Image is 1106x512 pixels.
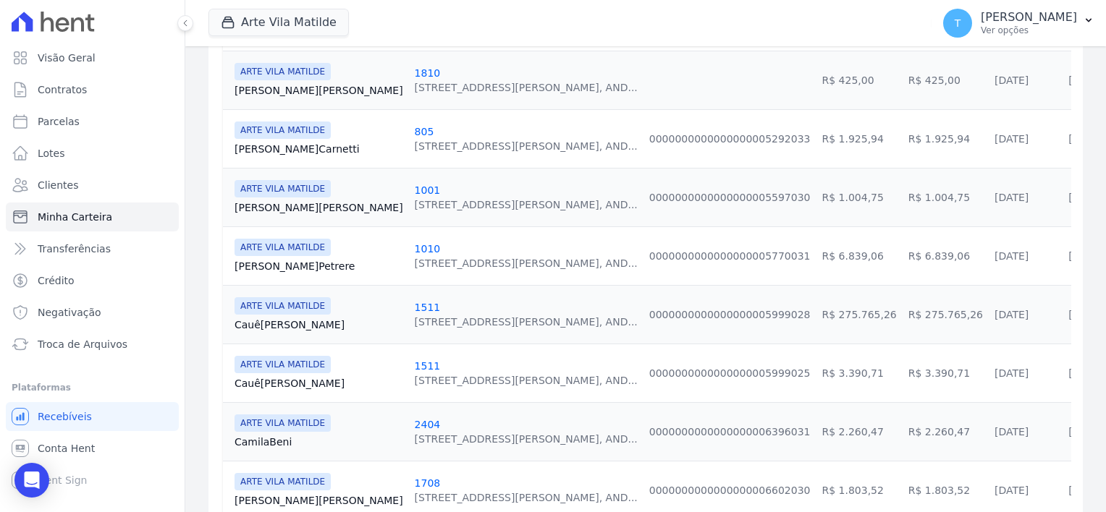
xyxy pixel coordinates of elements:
a: 1708 [415,477,441,489]
span: ARTE VILA MATILDE [235,414,331,432]
div: [STREET_ADDRESS][PERSON_NAME], AND... [415,197,638,212]
a: Cauê[PERSON_NAME] [235,317,403,332]
a: [PERSON_NAME][PERSON_NAME] [235,200,403,215]
div: [STREET_ADDRESS][PERSON_NAME], AND... [415,80,638,95]
span: ARTE VILA MATILDE [235,356,331,373]
div: [STREET_ADDRESS][PERSON_NAME], AND... [415,490,638,505]
a: [DATE] [1068,74,1102,86]
div: [STREET_ADDRESS][PERSON_NAME], AND... [415,139,638,153]
td: R$ 3.390,71 [903,344,989,402]
a: Troca de Arquivos [6,330,179,359]
a: 0000000000000000005292033 [649,133,811,145]
a: Cauê[PERSON_NAME] [235,376,403,391]
span: Lotes [38,146,65,161]
a: [DATE] [995,74,1029,86]
div: Open Intercom Messenger [14,463,49,498]
td: R$ 3.390,71 [816,344,902,402]
td: R$ 1.925,94 [816,109,902,168]
span: Transferências [38,242,111,256]
a: 0000000000000000005999028 [649,309,811,320]
a: Contratos [6,75,179,104]
a: CamilaBeni [235,435,403,449]
span: ARTE VILA MATILDE [235,473,331,490]
a: 1511 [415,360,441,372]
td: R$ 425,00 [816,51,902,109]
a: [DATE] [995,309,1029,320]
span: Crédito [38,273,75,288]
a: Visão Geral [6,43,179,72]
span: Negativação [38,305,101,320]
span: Troca de Arquivos [38,337,127,351]
p: Ver opções [981,25,1077,36]
span: ARTE VILA MATILDE [235,297,331,315]
a: [PERSON_NAME][PERSON_NAME] [235,83,403,98]
span: ARTE VILA MATILDE [235,239,331,256]
div: Plataformas [12,379,173,396]
a: 0000000000000000005770031 [649,250,811,262]
a: [DATE] [1068,309,1102,320]
a: [DATE] [995,367,1029,379]
a: 0000000000000000006396031 [649,426,811,438]
a: [DATE] [1068,367,1102,379]
td: R$ 2.260,47 [903,402,989,461]
a: 805 [415,126,434,137]
a: [DATE] [1068,250,1102,262]
span: Recebíveis [38,409,92,424]
a: Parcelas [6,107,179,136]
div: [STREET_ADDRESS][PERSON_NAME], AND... [415,373,638,388]
td: R$ 275.765,26 [903,285,989,344]
a: 0000000000000000005597030 [649,192,811,203]
a: 1001 [415,184,441,196]
span: Visão Geral [38,51,96,65]
td: R$ 6.839,06 [903,226,989,285]
span: ARTE VILA MATILDE [235,63,331,80]
a: Transferências [6,234,179,263]
a: [DATE] [1068,426,1102,438]
td: R$ 6.839,06 [816,226,902,285]
td: R$ 275.765,26 [816,285,902,344]
span: T [955,18,961,28]
a: [DATE] [995,485,1029,496]
a: [DATE] [995,250,1029,262]
a: [PERSON_NAME]Carnetti [235,142,403,156]
div: [STREET_ADDRESS][PERSON_NAME], AND... [415,256,638,270]
a: [PERSON_NAME][PERSON_NAME] [235,493,403,508]
td: R$ 1.004,75 [903,168,989,226]
a: [DATE] [1068,192,1102,203]
span: Clientes [38,178,78,192]
a: Lotes [6,139,179,168]
button: T [PERSON_NAME] Ver opções [932,3,1106,43]
td: R$ 1.004,75 [816,168,902,226]
a: [DATE] [995,426,1029,438]
a: [PERSON_NAME]Petrere [235,259,403,273]
span: Contratos [38,82,87,97]
a: 2404 [415,419,441,430]
span: Parcelas [38,114,80,129]
a: 0000000000000000005999025 [649,367,811,379]
a: Minha Carteira [6,202,179,231]
td: R$ 2.260,47 [816,402,902,461]
a: Negativação [6,298,179,327]
span: ARTE VILA MATILDE [235,121,331,139]
td: R$ 425,00 [903,51,989,109]
span: ARTE VILA MATILDE [235,180,331,197]
a: Recebíveis [6,402,179,431]
a: [DATE] [995,192,1029,203]
div: [STREET_ADDRESS][PERSON_NAME], AND... [415,432,638,446]
button: Arte Vila Matilde [208,9,349,36]
a: Crédito [6,266,179,295]
span: Conta Hent [38,441,95,456]
a: Conta Hent [6,434,179,463]
p: [PERSON_NAME] [981,10,1077,25]
div: [STREET_ADDRESS][PERSON_NAME], AND... [415,315,638,329]
a: 1010 [415,243,441,255]
a: [DATE] [995,133,1029,145]
a: [DATE] [1068,485,1102,496]
a: 0000000000000000006602030 [649,485,811,496]
a: 1810 [415,67,441,79]
span: Minha Carteira [38,210,112,224]
a: 1511 [415,302,441,313]
td: R$ 1.925,94 [903,109,989,168]
a: [DATE] [1068,133,1102,145]
a: Clientes [6,171,179,200]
